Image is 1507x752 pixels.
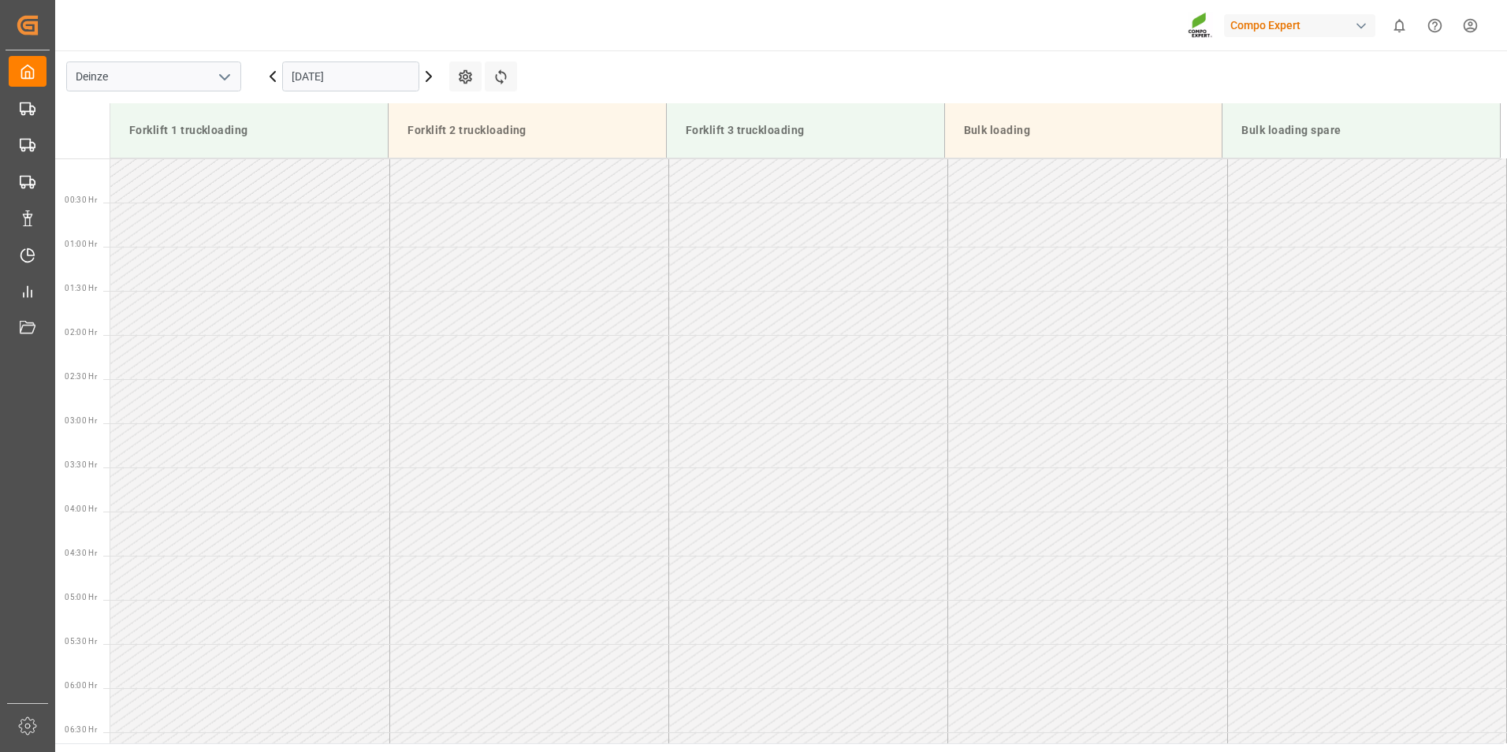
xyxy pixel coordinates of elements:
[401,116,653,145] div: Forklift 2 truckloading
[1382,8,1417,43] button: show 0 new notifications
[65,593,97,601] span: 05:00 Hr
[65,504,97,513] span: 04:00 Hr
[65,416,97,425] span: 03:00 Hr
[66,61,241,91] input: Type to search/select
[65,725,97,734] span: 06:30 Hr
[1188,12,1213,39] img: Screenshot%202023-09-29%20at%2010.02.21.png_1712312052.png
[65,284,97,292] span: 01:30 Hr
[65,460,97,469] span: 03:30 Hr
[282,61,419,91] input: DD.MM.YYYY
[1417,8,1453,43] button: Help Center
[123,116,375,145] div: Forklift 1 truckloading
[958,116,1210,145] div: Bulk loading
[65,240,97,248] span: 01:00 Hr
[1235,116,1487,145] div: Bulk loading spare
[65,195,97,204] span: 00:30 Hr
[65,328,97,337] span: 02:00 Hr
[679,116,932,145] div: Forklift 3 truckloading
[65,549,97,557] span: 04:30 Hr
[1224,10,1382,40] button: Compo Expert
[65,637,97,646] span: 05:30 Hr
[65,681,97,690] span: 06:00 Hr
[1224,14,1375,37] div: Compo Expert
[65,372,97,381] span: 02:30 Hr
[212,65,236,89] button: open menu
